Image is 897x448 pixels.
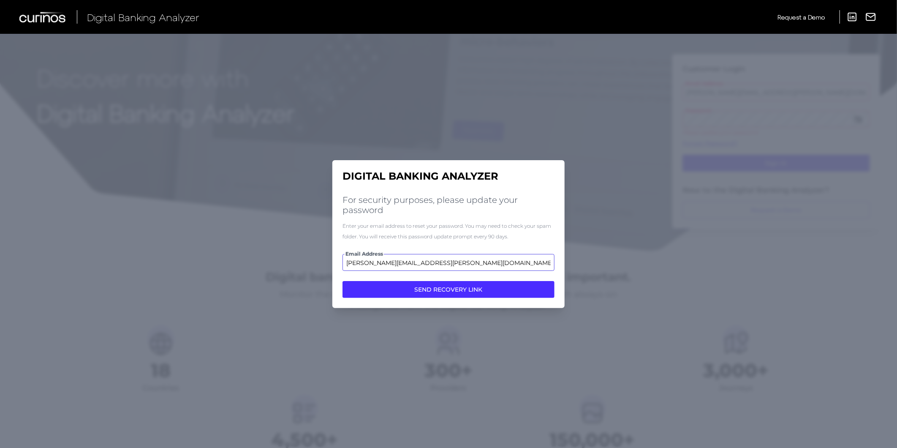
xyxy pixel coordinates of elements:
[342,195,555,215] h2: For security purposes, please update your password
[87,11,199,23] span: Digital Banking Analyzer
[777,10,825,24] a: Request a Demo
[19,12,67,22] img: Curinos
[342,170,555,183] h1: Digital Banking Analyzer
[345,251,384,257] span: Email Address
[342,221,555,242] div: Enter your email address to reset your password. You may need to check your spam folder. You will...
[342,281,555,298] button: SEND RECOVERY LINK
[777,14,825,21] span: Request a Demo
